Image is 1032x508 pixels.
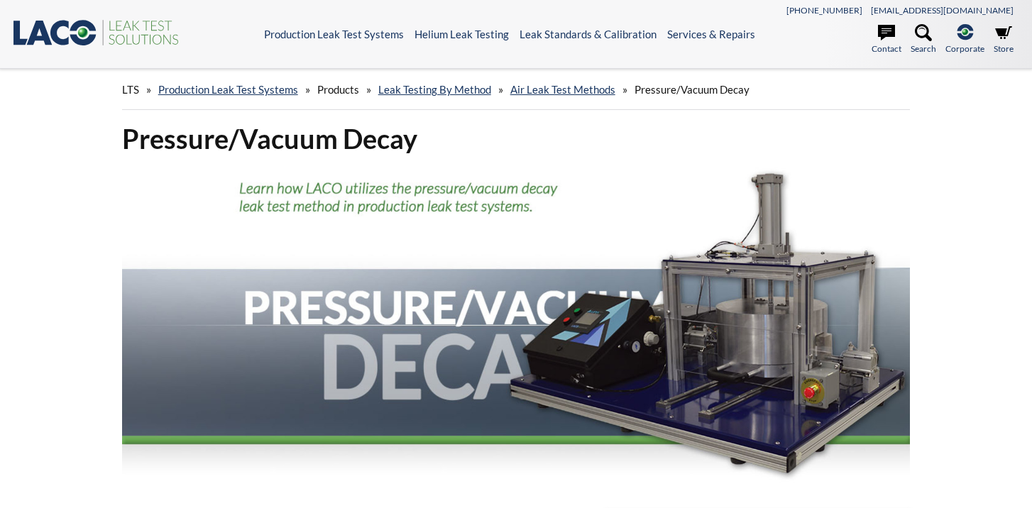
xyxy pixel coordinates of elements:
[911,24,936,55] a: Search
[317,83,359,96] span: Products
[415,28,509,40] a: Helium Leak Testing
[871,5,1014,16] a: [EMAIL_ADDRESS][DOMAIN_NAME]
[264,28,404,40] a: Production Leak Test Systems
[945,42,984,55] span: Corporate
[122,167,911,482] img: Pressure / Vacuum Decay header
[872,24,901,55] a: Contact
[667,28,755,40] a: Services & Repairs
[378,83,491,96] a: Leak Testing by Method
[994,24,1014,55] a: Store
[510,83,615,96] a: Air Leak Test Methods
[122,70,911,110] div: » » » » »
[122,83,139,96] span: LTS
[520,28,657,40] a: Leak Standards & Calibration
[158,83,298,96] a: Production Leak Test Systems
[786,5,862,16] a: [PHONE_NUMBER]
[635,83,750,96] span: Pressure/Vacuum Decay
[122,121,911,156] h1: Pressure/Vacuum Decay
